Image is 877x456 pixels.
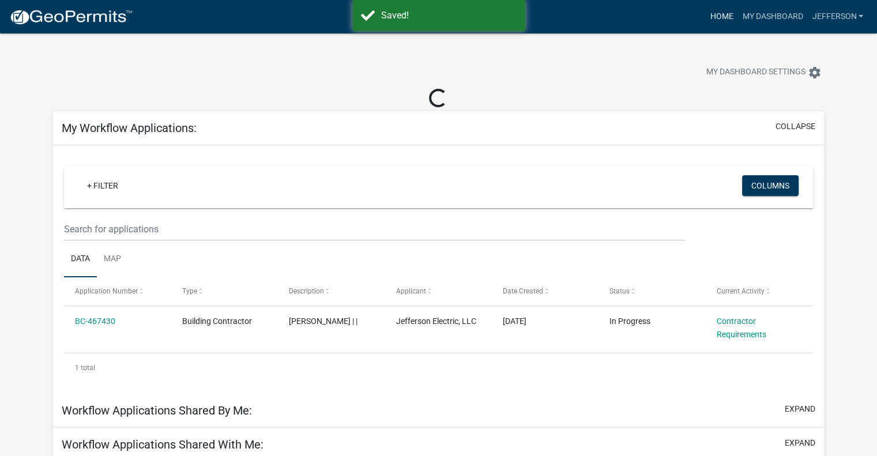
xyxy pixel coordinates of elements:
span: Current Activity [717,287,765,295]
span: Walsman | | [289,316,357,326]
input: Search for applications [64,217,685,241]
span: Type [182,287,197,295]
datatable-header-cell: Type [171,277,277,305]
span: My Dashboard Settings [706,66,806,80]
a: Map [97,241,128,278]
button: My Dashboard Settingssettings [697,61,831,84]
a: Home [705,6,737,28]
a: My Dashboard [737,6,807,28]
a: BC-467430 [75,316,115,326]
span: Date Created [503,287,543,295]
span: Description [289,287,324,295]
span: Application Number [75,287,138,295]
a: Contractor Requirements [717,316,766,339]
h5: Workflow Applications Shared With Me: [62,438,264,451]
button: expand [785,437,815,449]
span: 08/21/2025 [503,316,526,326]
h5: My Workflow Applications: [62,121,197,135]
datatable-header-cell: Current Activity [706,277,812,305]
span: Building Contractor [182,316,252,326]
span: Status [609,287,630,295]
a: Data [64,241,97,278]
span: Applicant [396,287,426,295]
datatable-header-cell: Description [278,277,385,305]
div: 1 total [64,353,813,382]
button: Columns [742,175,799,196]
span: Jefferson Electric, LLC [396,316,476,326]
div: collapse [52,145,825,393]
span: In Progress [609,316,650,326]
i: settings [808,66,822,80]
datatable-header-cell: Date Created [492,277,599,305]
h5: Workflow Applications Shared By Me: [62,404,252,417]
button: collapse [776,120,815,133]
button: expand [785,403,815,415]
a: + Filter [78,175,127,196]
a: Jefferson [807,6,868,28]
datatable-header-cell: Application Number [64,277,171,305]
datatable-header-cell: Status [599,277,705,305]
datatable-header-cell: Applicant [385,277,491,305]
div: Saved! [381,9,517,22]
